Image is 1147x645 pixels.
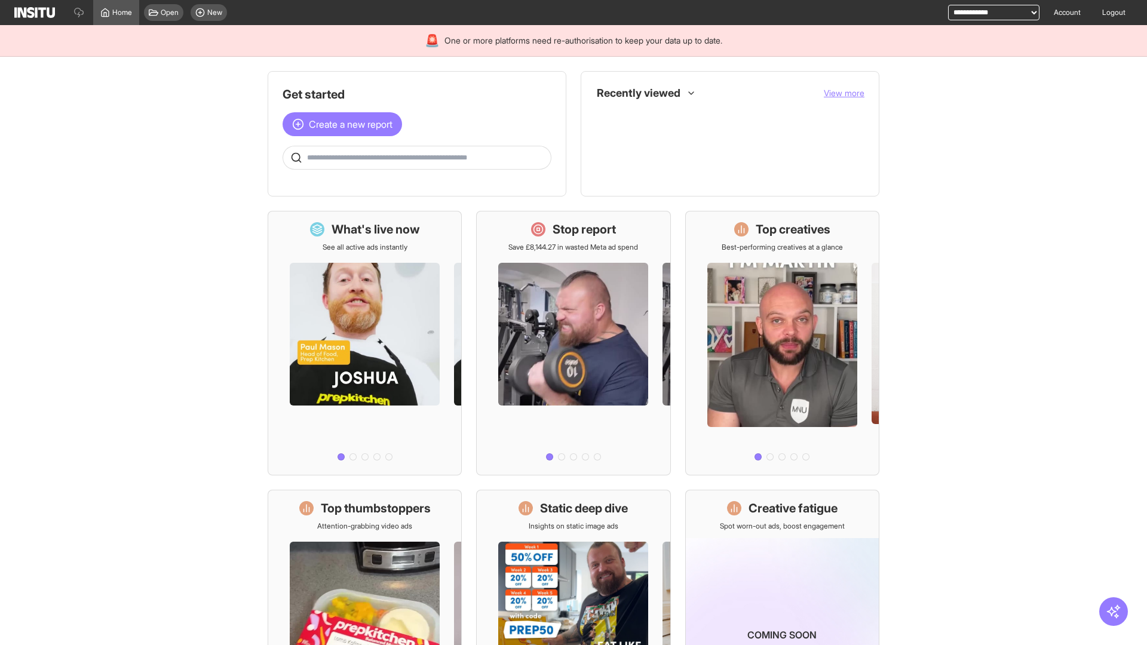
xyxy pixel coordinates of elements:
a: What's live nowSee all active ads instantly [268,211,462,475]
span: View more [824,88,864,98]
h1: Get started [283,86,551,103]
p: Save £8,144.27 in wasted Meta ad spend [508,242,638,252]
h1: Static deep dive [540,500,628,517]
button: View more [824,87,864,99]
a: Stop reportSave £8,144.27 in wasted Meta ad spend [476,211,670,475]
p: Attention-grabbing video ads [317,521,412,531]
span: One or more platforms need re-authorisation to keep your data up to date. [444,35,722,47]
span: New [207,8,222,17]
h1: What's live now [332,221,420,238]
span: Open [161,8,179,17]
h1: Top creatives [756,221,830,238]
button: Create a new report [283,112,402,136]
p: Insights on static image ads [529,521,618,531]
span: Create a new report [309,117,392,131]
img: Logo [14,7,55,18]
h1: Top thumbstoppers [321,500,431,517]
p: See all active ads instantly [323,242,407,252]
a: Top creativesBest-performing creatives at a glance [685,211,879,475]
div: 🚨 [425,32,440,49]
p: Best-performing creatives at a glance [722,242,843,252]
span: Home [112,8,132,17]
h1: Stop report [553,221,616,238]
